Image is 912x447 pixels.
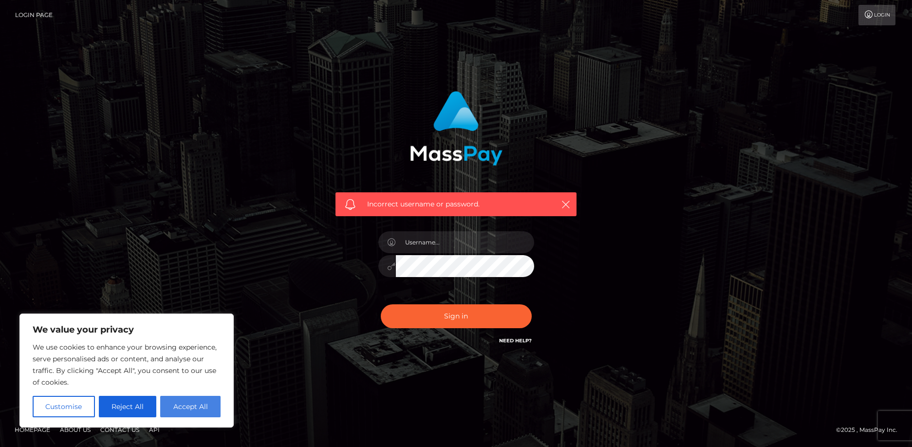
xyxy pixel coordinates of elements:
div: We value your privacy [19,314,234,428]
a: Login [858,5,895,25]
a: API [145,422,164,437]
p: We value your privacy [33,324,221,335]
a: Homepage [11,422,54,437]
span: Incorrect username or password. [367,199,545,209]
button: Customise [33,396,95,417]
a: About Us [56,422,94,437]
p: We use cookies to enhance your browsing experience, serve personalised ads or content, and analys... [33,341,221,388]
a: Contact Us [96,422,143,437]
a: Need Help? [499,337,532,344]
button: Sign in [381,304,532,328]
input: Username... [396,231,534,253]
button: Reject All [99,396,157,417]
div: © 2025 , MassPay Inc. [836,425,905,435]
img: MassPay Login [410,91,503,166]
a: Login Page [15,5,53,25]
button: Accept All [160,396,221,417]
